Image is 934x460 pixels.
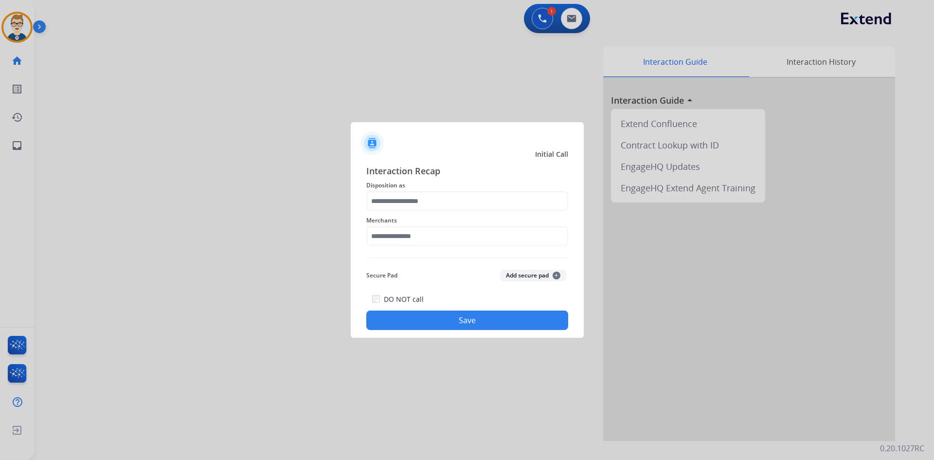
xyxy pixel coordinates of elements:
[366,270,397,281] span: Secure Pad
[366,215,568,226] span: Merchants
[553,272,560,279] span: +
[366,258,568,258] img: contact-recap-line.svg
[366,180,568,191] span: Disposition as
[384,294,424,304] label: DO NOT call
[366,311,568,330] button: Save
[500,270,566,281] button: Add secure pad+
[535,149,568,159] span: Initial Call
[880,442,924,454] p: 0.20.1027RC
[366,164,568,180] span: Interaction Recap
[360,131,384,155] img: contactIcon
